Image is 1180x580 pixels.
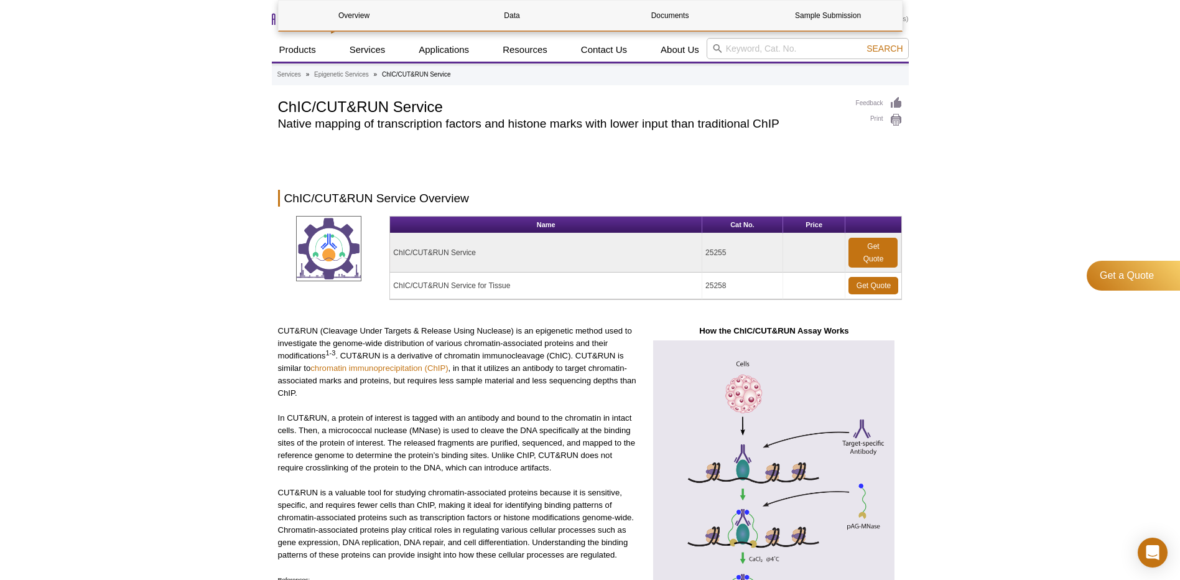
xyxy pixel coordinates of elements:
th: Name [390,217,702,233]
button: Search [863,43,906,54]
a: Services [277,69,301,80]
a: Resources [495,38,555,62]
strong: How the ChIC/CUT&RUN Assay Works [699,326,848,335]
p: CUT&RUN (Cleavage Under Targets & Release Using Nuclease) is an epigenetic method used to investi... [278,325,637,400]
a: Contact Us [574,38,634,62]
a: Feedback [856,96,903,110]
img: ChIC/CUT&RUN Service [296,216,361,281]
a: chromatin immunoprecipitation (ChIP) [310,363,448,373]
span: Search [866,44,903,54]
a: Get Quote [848,277,898,294]
a: About Us [653,38,707,62]
td: 25258 [702,273,783,299]
sup: 1-3 [325,349,335,357]
h1: ChIC/CUT&RUN Service [278,96,843,115]
a: Get a Quote [1087,261,1180,291]
h2: ChIC/CUT&RUN Service Overview [278,190,903,207]
td: ChIC/CUT&RUN Service for Tissue [390,273,702,299]
li: » [374,71,378,78]
td: ChIC/CUT&RUN Service [390,233,702,273]
p: CUT&RUN is a valuable tool for studying chromatin-associated proteins because it is sensitive, sp... [278,487,637,561]
input: Keyword, Cat. No. [707,38,909,59]
li: ChIC/CUT&RUN Service [382,71,451,78]
h2: Native mapping of transcription factors and histone marks with lower input than traditional ChIP [278,118,843,129]
th: Price [783,217,846,233]
a: Print [856,113,903,127]
a: Services [342,38,393,62]
p: In CUT&RUN, a protein of interest is tagged with an antibody and bound to the chromatin in intact... [278,412,637,474]
a: Products [272,38,323,62]
th: Cat No. [702,217,783,233]
a: Applications [411,38,476,62]
a: Data [437,1,588,30]
td: 25255 [702,233,783,273]
a: Epigenetic Services [314,69,369,80]
a: Documents [595,1,746,30]
a: Overview [279,1,430,30]
li: » [306,71,310,78]
a: Get Quote [848,238,898,268]
div: Open Intercom Messenger [1138,538,1168,568]
a: Sample Submission [753,1,904,30]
